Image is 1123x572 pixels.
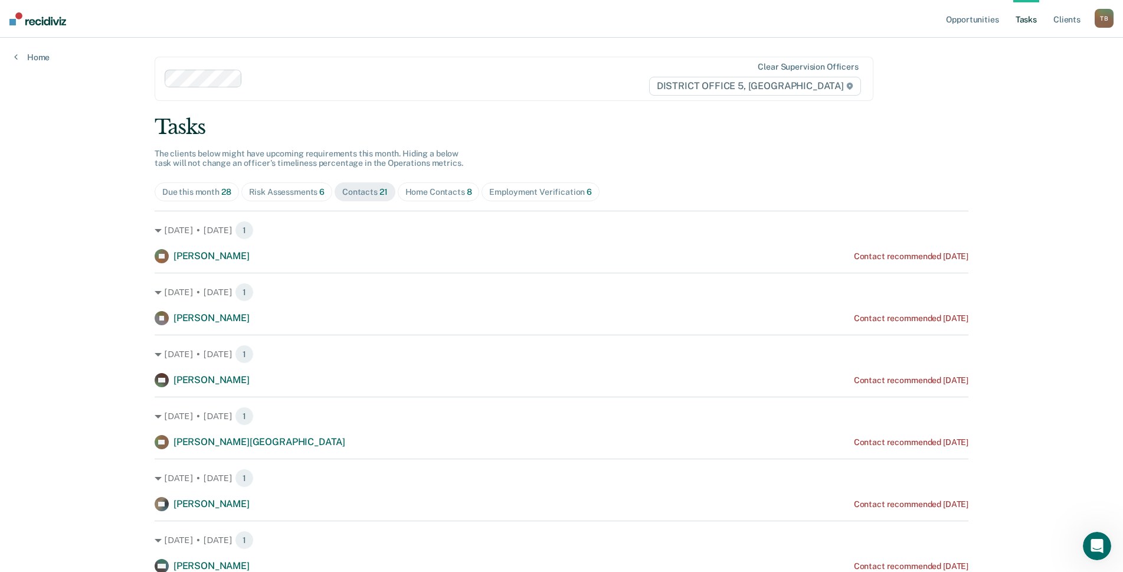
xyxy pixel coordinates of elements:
[155,283,968,302] div: [DATE] • [DATE] 1
[221,187,231,197] span: 28
[173,374,250,385] span: [PERSON_NAME]
[342,187,388,197] div: Contacts
[155,221,968,240] div: [DATE] • [DATE] 1
[405,187,472,197] div: Home Contacts
[854,375,968,385] div: Contact recommended [DATE]
[467,187,472,197] span: 8
[155,149,463,168] span: The clients below might have upcoming requirements this month. Hiding a below task will not chang...
[155,469,968,488] div: [DATE] • [DATE] 1
[854,561,968,571] div: Contact recommended [DATE]
[235,531,254,550] span: 1
[758,62,858,72] div: Clear supervision officers
[155,531,968,550] div: [DATE] • [DATE] 1
[155,407,968,426] div: [DATE] • [DATE] 1
[173,250,250,262] span: [PERSON_NAME]
[14,52,50,63] a: Home
[173,498,250,509] span: [PERSON_NAME]
[173,312,250,323] span: [PERSON_NAME]
[235,345,254,364] span: 1
[649,77,861,96] span: DISTRICT OFFICE 5, [GEOGRAPHIC_DATA]
[587,187,592,197] span: 6
[1095,9,1114,28] button: TB
[235,407,254,426] span: 1
[379,187,388,197] span: 21
[173,436,345,447] span: [PERSON_NAME][GEOGRAPHIC_DATA]
[1095,9,1114,28] div: T B
[155,345,968,364] div: [DATE] • [DATE] 1
[249,187,325,197] div: Risk Assessments
[235,283,254,302] span: 1
[854,499,968,509] div: Contact recommended [DATE]
[1083,532,1111,560] iframe: Intercom live chat
[162,187,231,197] div: Due this month
[235,221,254,240] span: 1
[235,469,254,488] span: 1
[854,313,968,323] div: Contact recommended [DATE]
[489,187,592,197] div: Employment Verification
[854,437,968,447] div: Contact recommended [DATE]
[155,115,968,139] div: Tasks
[319,187,325,197] span: 6
[854,251,968,262] div: Contact recommended [DATE]
[173,560,250,571] span: [PERSON_NAME]
[9,12,66,25] img: Recidiviz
